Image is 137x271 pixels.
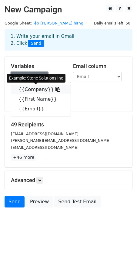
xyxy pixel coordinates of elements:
[5,5,132,15] h2: New Campaign
[11,121,126,128] h5: 49 Recipients
[5,21,83,25] small: Google Sheet:
[32,21,83,25] a: Tệp [PERSON_NAME] hàng
[11,154,36,161] a: +46 more
[11,63,64,70] h5: Variables
[92,21,132,25] a: Daily emails left: 50
[107,242,137,271] div: Tiện ích trò chuyện
[54,196,100,207] a: Send Test Email
[92,20,132,27] span: Daily emails left: 50
[11,145,79,150] small: [EMAIL_ADDRESS][DOMAIN_NAME]
[11,94,71,104] a: {{First Name}}
[28,40,44,47] span: Send
[11,132,79,136] small: [EMAIL_ADDRESS][DOMAIN_NAME]
[11,177,126,184] h5: Advanced
[107,242,137,271] iframe: Chat Widget
[11,104,71,114] a: {{Email}}
[7,74,65,83] div: Example: Stone Solutions Inc
[26,196,53,207] a: Preview
[11,85,71,94] a: {{Company}}
[5,196,25,207] a: Send
[6,33,131,47] div: 1. Write your email in Gmail 2. Click
[73,63,126,70] h5: Email column
[11,138,111,143] small: [PERSON_NAME][EMAIL_ADDRESS][DOMAIN_NAME]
